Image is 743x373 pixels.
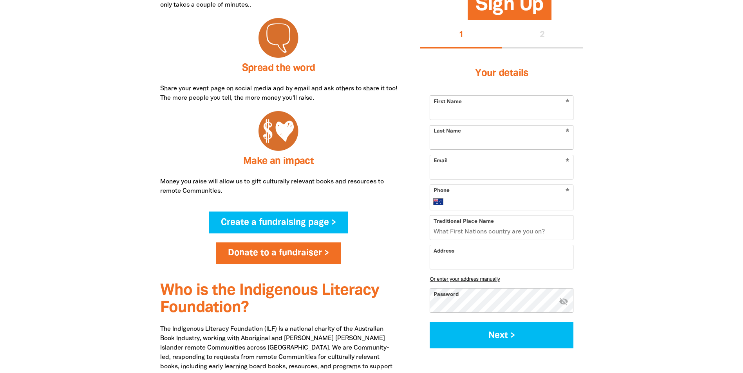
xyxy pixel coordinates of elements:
[216,242,341,264] a: Donate to a fundraiser >
[430,276,573,282] button: Or enter your address manually
[559,297,568,306] i: Hide password
[209,212,348,233] a: Create a fundraising page >
[430,216,573,240] input: What First Nations country are you on?
[243,157,314,166] span: Make an impact
[559,297,568,307] button: visibility_off
[566,188,569,195] i: Required
[420,23,502,48] button: Stage 1
[160,283,379,315] span: Who is the Indigenous Literacy Foundation?
[160,177,397,196] p: Money you raise will allow us to gift culturally relevant books and resources to remote Communities.
[430,58,573,89] h3: Your details
[160,84,397,103] p: Share your event page on social media and by email and ask others to share it too! The more peopl...
[242,64,315,73] span: Spread the word
[430,323,573,349] button: Next >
